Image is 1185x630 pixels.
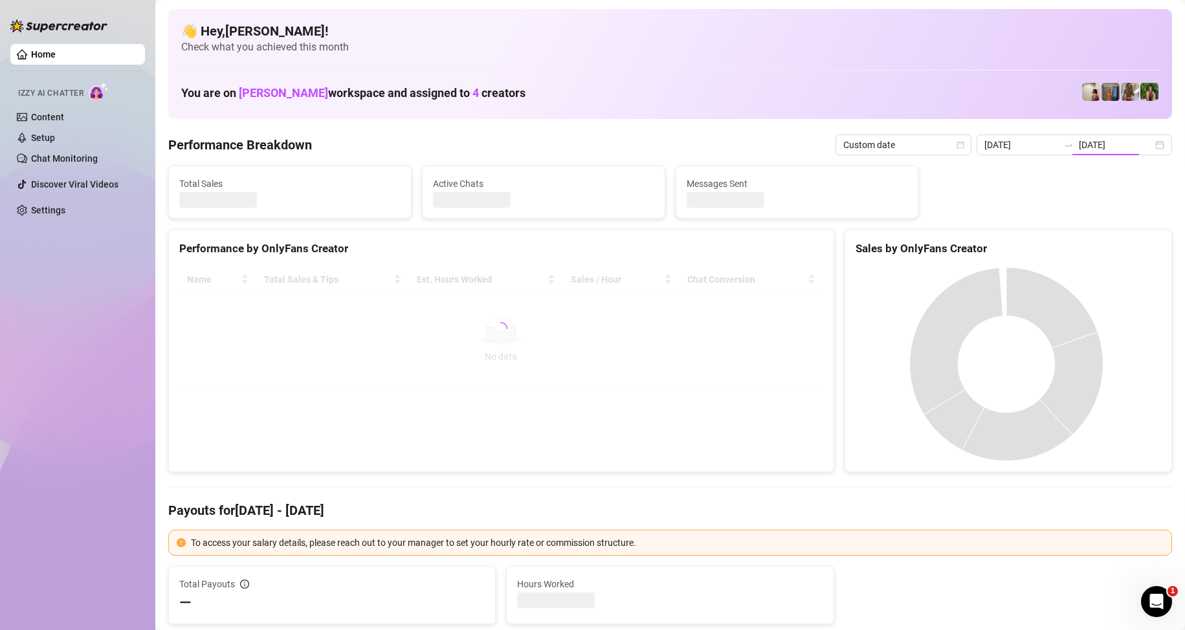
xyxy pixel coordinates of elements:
[31,49,56,60] a: Home
[1063,140,1074,150] span: to
[1141,586,1172,617] iframe: Intercom live chat
[31,179,118,190] a: Discover Viral Videos
[89,82,109,101] img: AI Chatter
[843,135,964,155] span: Custom date
[1063,140,1074,150] span: swap-right
[240,580,249,589] span: info-circle
[31,133,55,143] a: Setup
[517,577,823,591] span: Hours Worked
[1121,83,1139,101] img: Nathaniel
[18,87,83,100] span: Izzy AI Chatter
[984,138,1058,152] input: Start date
[31,205,65,215] a: Settings
[472,86,479,100] span: 4
[1102,83,1120,101] img: Wayne
[957,141,964,149] span: calendar
[181,86,526,100] h1: You are on workspace and assigned to creators
[168,136,312,154] h4: Performance Breakdown
[31,112,64,122] a: Content
[179,592,192,613] span: —
[1082,83,1100,101] img: Ralphy
[168,501,1172,519] h4: Payouts for [DATE] - [DATE]
[179,177,401,191] span: Total Sales
[31,153,98,164] a: Chat Monitoring
[191,536,1164,550] div: To access your salary details, please reach out to your manager to set your hourly rate or commis...
[239,86,328,100] span: [PERSON_NAME]
[1079,138,1153,152] input: End date
[179,577,235,591] span: Total Payouts
[181,40,1159,54] span: Check what you achieved this month
[10,19,107,32] img: logo-BBDzfeDw.svg
[1168,586,1178,596] span: 1
[856,240,1161,257] div: Sales by OnlyFans Creator
[687,177,908,191] span: Messages Sent
[179,240,823,257] div: Performance by OnlyFans Creator
[1140,83,1158,101] img: Nathaniel
[181,22,1159,40] h4: 👋 Hey, [PERSON_NAME] !
[493,321,509,336] span: loading
[177,538,186,547] span: exclamation-circle
[433,177,654,191] span: Active Chats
